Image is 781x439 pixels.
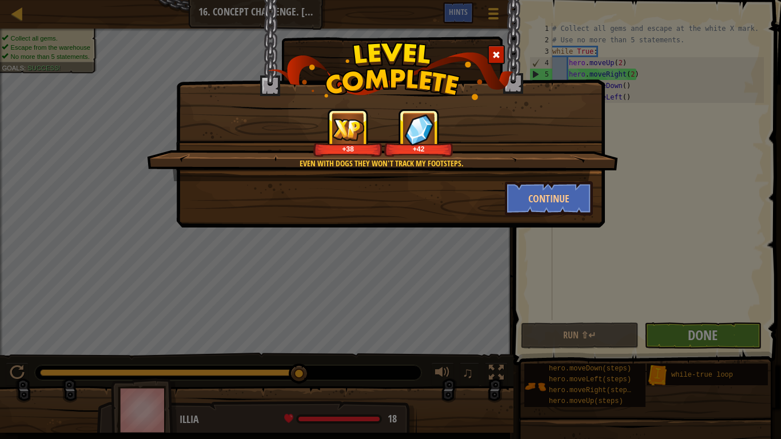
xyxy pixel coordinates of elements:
[316,145,380,153] div: +38
[505,181,593,215] button: Continue
[386,145,451,153] div: +42
[201,158,562,169] div: Even with dogs they won't track my footsteps.
[404,114,434,145] img: reward_icon_gems.png
[332,118,364,141] img: reward_icon_xp.png
[268,42,513,100] img: level_complete.png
